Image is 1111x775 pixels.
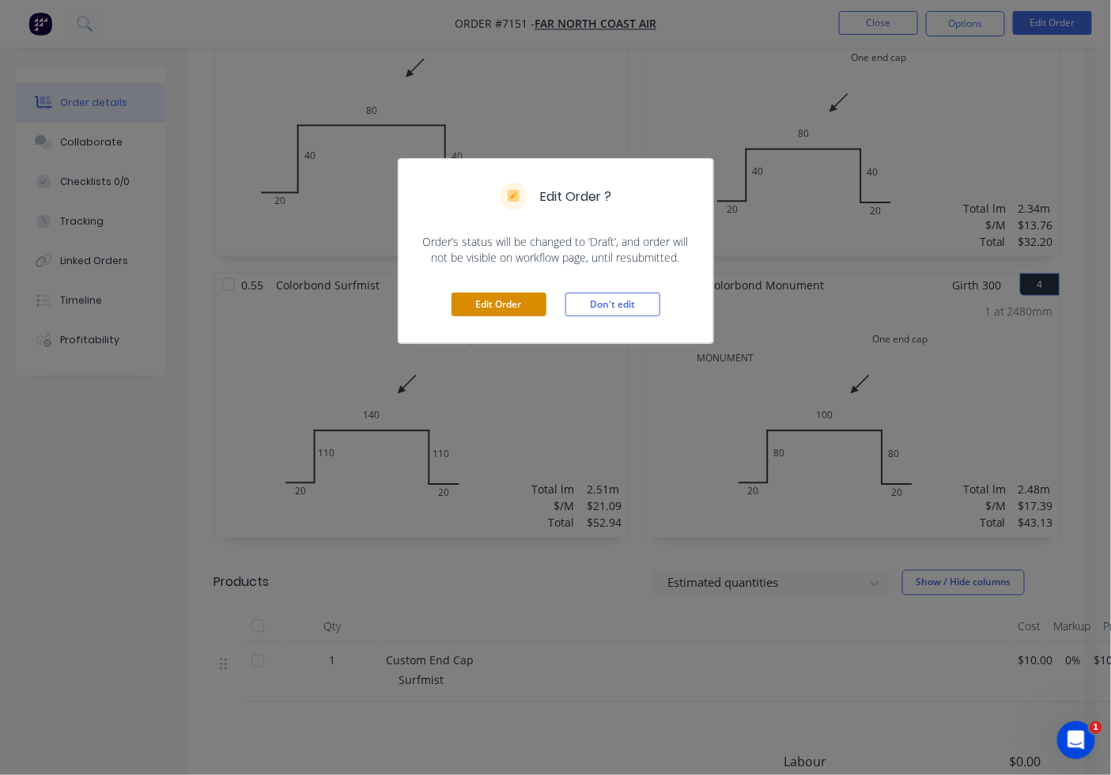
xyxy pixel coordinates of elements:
span: 1 [1090,721,1102,734]
button: Edit Order [452,293,546,316]
h5: Edit Order ? [540,187,611,206]
span: Order’s status will be changed to ‘Draft’, and order will not be visible on workflow page, until ... [418,234,694,266]
iframe: Intercom live chat [1057,721,1095,759]
button: Don't edit [565,293,660,316]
